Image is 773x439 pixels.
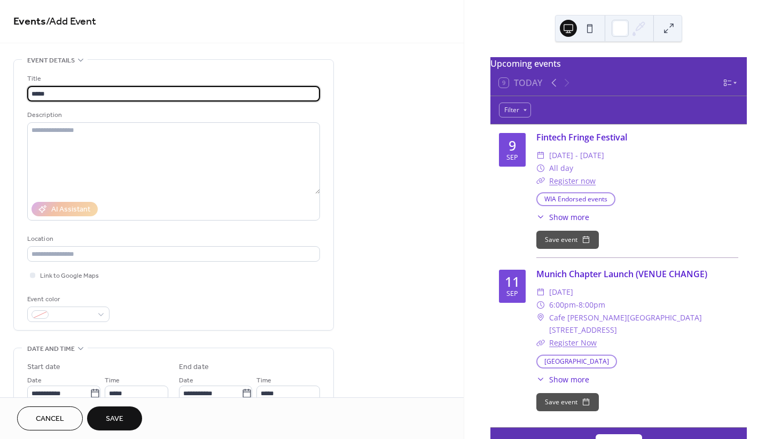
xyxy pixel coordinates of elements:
[536,336,545,349] div: ​
[490,57,747,70] div: Upcoming events
[40,271,99,282] span: Link to Google Maps
[505,275,520,288] div: 11
[179,375,193,387] span: Date
[576,299,579,311] span: -
[27,294,107,305] div: Event color
[27,73,318,84] div: Title
[536,374,545,385] div: ​
[179,362,209,373] div: End date
[105,375,120,387] span: Time
[536,286,545,299] div: ​
[536,231,599,249] button: Save event
[106,414,123,425] span: Save
[46,12,96,33] span: / Add Event
[549,286,573,299] span: [DATE]
[536,162,545,175] div: ​
[549,211,589,223] span: Show more
[549,338,597,348] a: Register Now
[536,175,545,187] div: ​
[17,406,83,430] button: Cancel
[549,311,738,337] span: Cafe [PERSON_NAME][GEOGRAPHIC_DATA] [STREET_ADDRESS]
[536,131,627,143] a: Fintech Fringe Festival
[536,374,589,385] button: ​Show more
[27,109,318,121] div: Description
[536,211,545,223] div: ​
[536,299,545,311] div: ​
[27,233,318,245] div: Location
[87,406,142,430] button: Save
[549,374,589,385] span: Show more
[549,299,576,311] span: 6:00pm
[506,154,518,161] div: Sep
[27,362,60,373] div: Start date
[506,291,518,297] div: Sep
[536,149,545,162] div: ​
[579,299,605,311] span: 8:00pm
[27,343,75,355] span: Date and time
[36,414,64,425] span: Cancel
[256,375,271,387] span: Time
[27,375,42,387] span: Date
[27,55,75,66] span: Event details
[509,139,516,152] div: 9
[549,149,604,162] span: [DATE] - [DATE]
[536,393,599,411] button: Save event
[536,211,589,223] button: ​Show more
[536,311,545,324] div: ​
[13,12,46,33] a: Events
[549,176,596,186] a: Register now
[549,162,573,175] span: All day
[536,268,707,280] a: Munich Chapter Launch (VENUE CHANGE)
